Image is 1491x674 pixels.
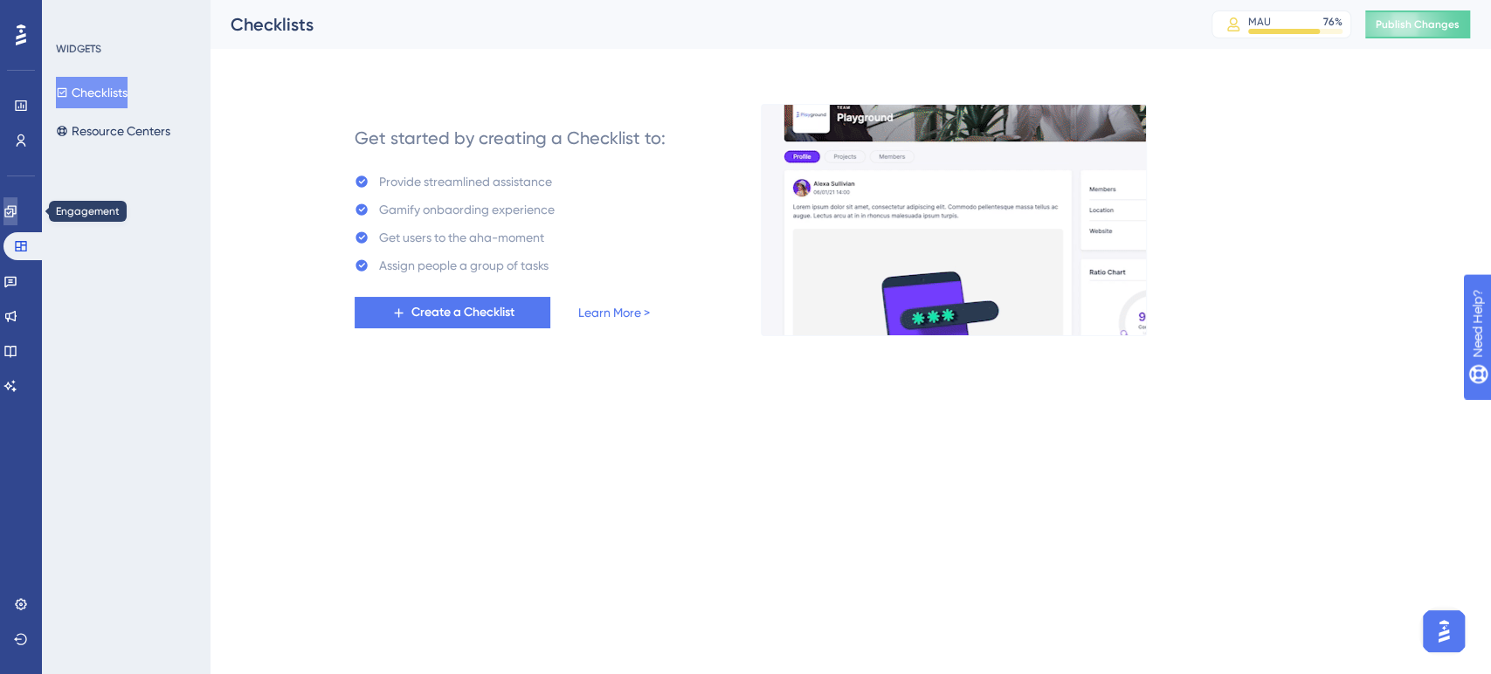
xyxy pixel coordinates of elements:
iframe: UserGuiding AI Assistant Launcher [1418,605,1470,657]
div: WIDGETS [56,42,101,56]
div: Checklists [231,12,1168,37]
div: Provide streamlined assistance [379,171,552,192]
img: e28e67207451d1beac2d0b01ddd05b56.gif [761,104,1147,336]
div: Gamify onbaording experience [379,199,555,220]
button: Create a Checklist [355,297,550,328]
div: Assign people a group of tasks [379,255,549,276]
button: Publish Changes [1365,10,1470,38]
span: Need Help? [42,4,110,25]
div: 76 % [1323,15,1343,29]
a: Learn More > [578,302,650,323]
button: Checklists [56,77,128,108]
div: Get started by creating a Checklist to: [355,126,666,150]
span: Create a Checklist [411,302,514,323]
button: Resource Centers [56,115,170,147]
div: MAU [1248,15,1271,29]
span: Publish Changes [1376,17,1460,31]
div: Get users to the aha-moment [379,227,544,248]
